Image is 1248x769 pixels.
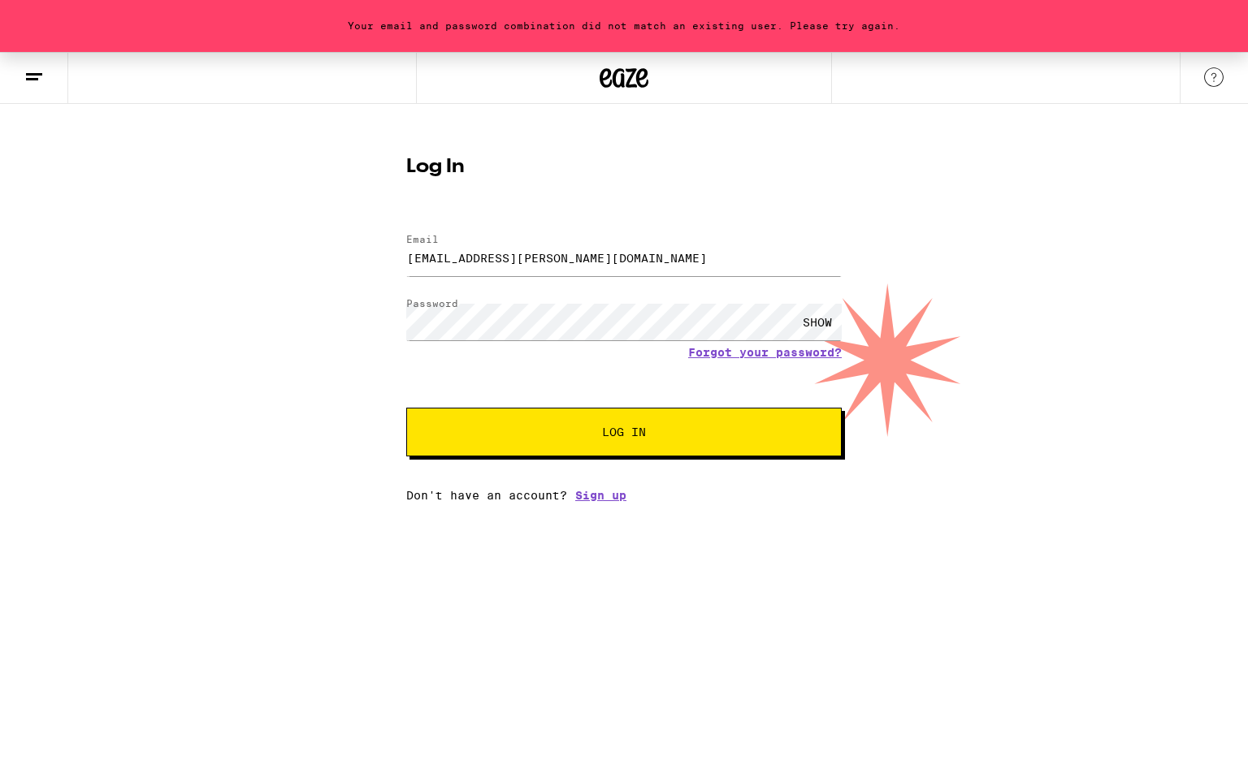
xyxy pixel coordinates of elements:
[406,240,842,276] input: Email
[406,298,458,309] label: Password
[602,426,646,438] span: Log In
[406,158,842,177] h1: Log In
[575,489,626,502] a: Sign up
[10,11,117,24] span: Hi. Need any help?
[406,489,842,502] div: Don't have an account?
[793,304,842,340] div: SHOW
[688,346,842,359] a: Forgot your password?
[406,408,842,456] button: Log In
[406,234,439,244] label: Email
